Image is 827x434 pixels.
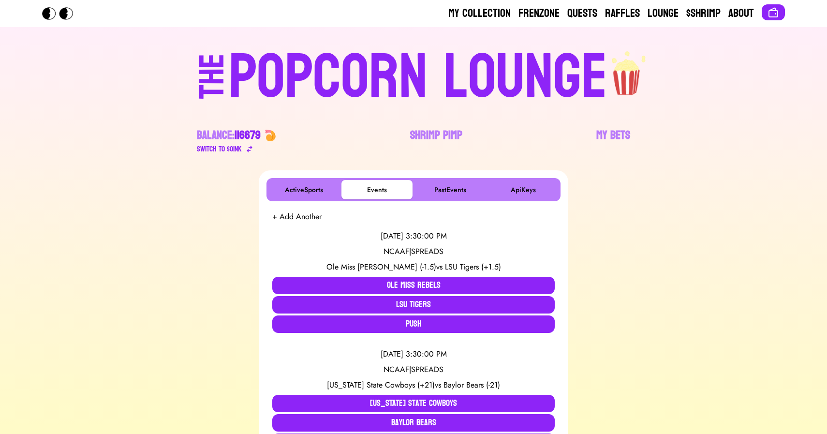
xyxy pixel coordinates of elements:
[414,180,486,199] button: PastEvents
[272,414,555,432] button: Baylor Bears
[686,6,721,21] a: $Shrimp
[272,348,555,360] div: [DATE] 3:30:00 PM
[607,43,647,97] img: popcorn
[272,246,555,257] div: NCAAF | SPREADS
[272,395,555,412] button: [US_STATE] State Cowboys
[341,180,413,199] button: Events
[272,379,555,391] div: vs
[327,379,435,390] span: [US_STATE] State Cowboys (+21)
[410,128,462,155] a: Shrimp Pimp
[272,315,555,333] button: Push
[768,7,779,18] img: Connect wallet
[42,7,81,20] img: Popcorn
[197,143,242,155] div: Switch to $ OINK
[116,43,711,108] a: THEPOPCORN LOUNGEpopcorn
[567,6,597,21] a: Quests
[518,6,560,21] a: Frenzone
[728,6,754,21] a: About
[596,128,630,155] a: My Bets
[195,54,230,118] div: THE
[235,125,261,146] span: 116679
[268,180,340,199] button: ActiveSports
[272,296,555,314] button: LSU Tigers
[605,6,640,21] a: Raffles
[445,261,501,272] span: LSU Tigers (+1.5)
[265,130,276,141] img: 🍤
[229,46,607,108] div: POPCORN LOUNGE
[272,277,555,294] button: Ole Miss Rebels
[272,261,555,273] div: vs
[197,128,261,143] div: Balance:
[272,364,555,375] div: NCAAF | SPREADS
[448,6,511,21] a: My Collection
[648,6,679,21] a: Lounge
[326,261,436,272] span: Ole Miss [PERSON_NAME] (-1.5)
[272,230,555,242] div: [DATE] 3:30:00 PM
[443,379,500,390] span: Baylor Bears (-21)
[272,211,322,223] button: + Add Another
[487,180,559,199] button: ApiKeys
